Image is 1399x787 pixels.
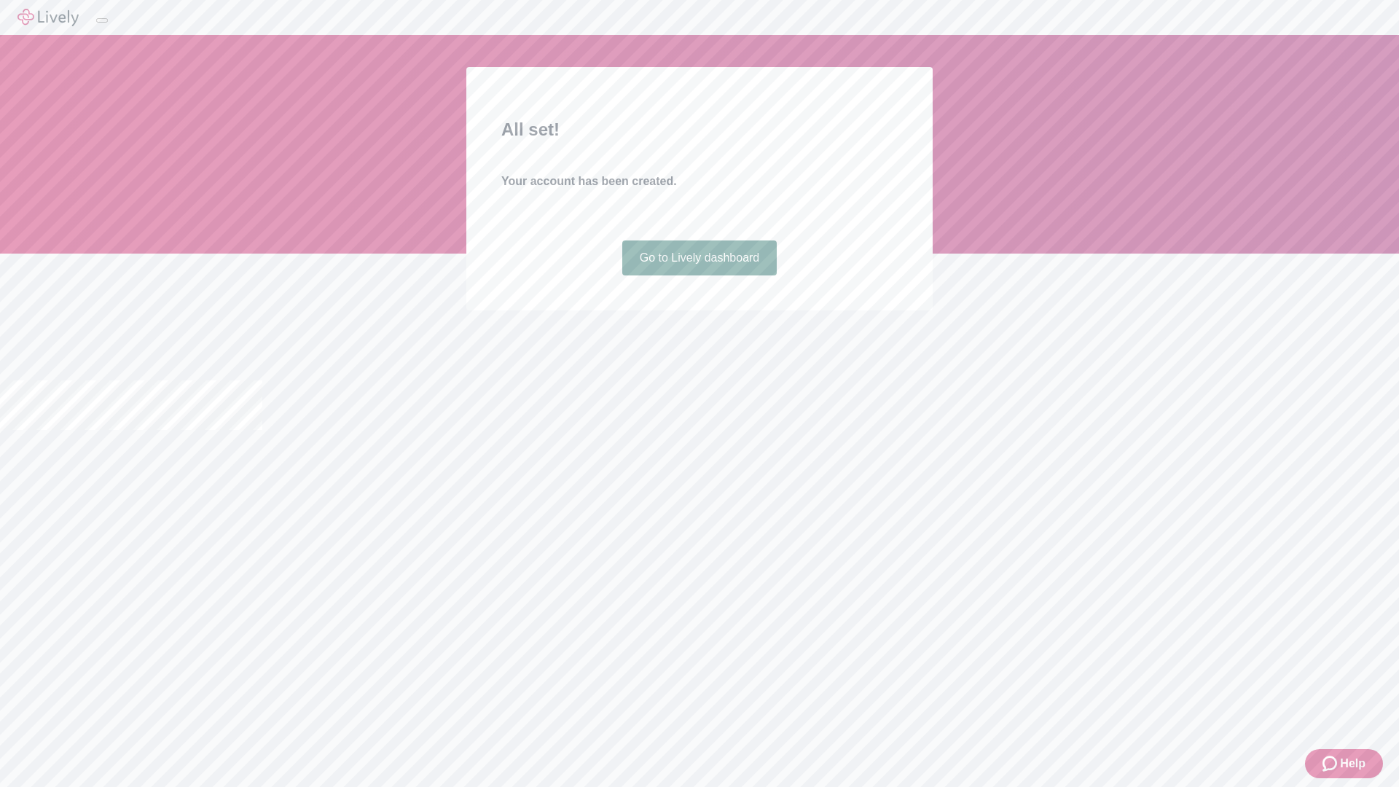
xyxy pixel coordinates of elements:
[501,173,898,190] h4: Your account has been created.
[17,9,79,26] img: Lively
[622,240,777,275] a: Go to Lively dashboard
[501,117,898,143] h2: All set!
[1305,749,1383,778] button: Zendesk support iconHelp
[1340,755,1365,772] span: Help
[96,18,108,23] button: Log out
[1322,755,1340,772] svg: Zendesk support icon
